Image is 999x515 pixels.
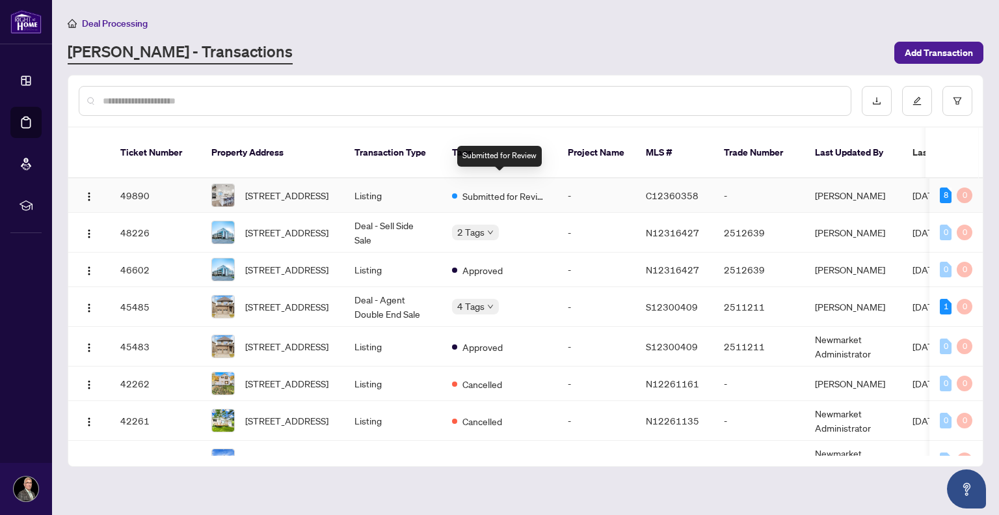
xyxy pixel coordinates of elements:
[940,452,952,468] div: 0
[646,189,699,201] span: C12360358
[940,413,952,428] div: 0
[940,262,952,277] div: 0
[912,415,941,426] span: [DATE]
[862,86,892,116] button: download
[953,96,962,105] span: filter
[212,258,234,281] img: thumbnail-img
[557,253,635,287] td: -
[557,441,635,480] td: -
[344,287,442,327] td: Deal - Agent Double End Sale
[344,441,442,480] td: Listing
[344,367,442,401] td: Listing
[487,229,494,236] span: down
[912,189,941,201] span: [DATE]
[10,10,42,34] img: logo
[805,401,902,441] td: Newmarket Administrator
[902,86,932,116] button: edit
[713,401,805,441] td: -
[646,378,699,389] span: N12261161
[79,185,100,206] button: Logo
[713,213,805,253] td: 2512639
[110,441,201,480] td: 37819
[245,413,328,428] span: [STREET_ADDRESS]
[947,469,986,508] button: Open asap
[557,401,635,441] td: -
[912,378,941,389] span: [DATE]
[805,213,902,253] td: [PERSON_NAME]
[912,301,941,313] span: [DATE]
[805,253,902,287] td: [PERSON_NAME]
[713,287,805,327] td: 2511211
[805,287,902,327] td: [PERSON_NAME]
[110,128,201,178] th: Ticket Number
[457,146,542,167] div: Submitted for Review
[84,380,94,390] img: Logo
[84,229,94,239] img: Logo
[344,401,442,441] td: Listing
[872,96,881,105] span: download
[912,96,922,105] span: edit
[442,128,557,178] th: Tags
[646,301,698,313] span: S12300409
[646,341,698,352] span: S12300409
[110,327,201,367] td: 45483
[212,296,234,318] img: thumbnail-img
[84,303,94,313] img: Logo
[557,367,635,401] td: -
[79,450,100,471] button: Logo
[805,367,902,401] td: [PERSON_NAME]
[79,410,100,431] button: Logo
[457,225,485,240] span: 2 Tags
[212,221,234,244] img: thumbnail-img
[462,377,502,391] span: Cancelled
[940,188,952,203] div: 8
[110,253,201,287] td: 46602
[212,372,234,395] img: thumbnail-img
[457,299,485,314] span: 4 Tags
[245,299,328,314] span: [STREET_ADDRESS]
[635,128,713,178] th: MLS #
[940,225,952,240] div: 0
[84,266,94,276] img: Logo
[110,401,201,441] td: 42261
[201,128,344,178] th: Property Address
[646,264,699,275] span: N12316427
[557,213,635,253] td: -
[79,336,100,357] button: Logo
[462,414,502,428] span: Cancelled
[462,189,547,203] span: Submitted for Review
[487,303,494,310] span: down
[957,452,972,468] div: 0
[79,296,100,317] button: Logo
[905,42,973,63] span: Add Transaction
[245,376,328,391] span: [STREET_ADDRESS]
[805,128,902,178] th: Last Updated By
[912,145,992,160] span: Last Modified Date
[212,184,234,206] img: thumbnail-img
[212,335,234,357] img: thumbnail-img
[245,188,328,202] span: [STREET_ADDRESS]
[713,253,805,287] td: 2512639
[344,253,442,287] td: Listing
[646,454,699,466] span: C12194205
[344,128,442,178] th: Transaction Type
[957,188,972,203] div: 0
[245,262,328,277] span: [STREET_ADDRESS]
[957,413,972,428] div: 0
[957,225,972,240] div: 0
[912,264,941,275] span: [DATE]
[212,449,234,471] img: thumbnail-img
[68,41,293,64] a: [PERSON_NAME] - Transactions
[957,339,972,354] div: 0
[805,441,902,480] td: Newmarket Administrator
[912,341,941,352] span: [DATE]
[344,178,442,213] td: Listing
[245,339,328,354] span: [STREET_ADDRESS]
[110,213,201,253] td: 48226
[912,454,941,466] span: [DATE]
[942,86,972,116] button: filter
[462,263,503,277] span: Approved
[557,287,635,327] td: -
[957,299,972,314] div: 0
[110,287,201,327] td: 45485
